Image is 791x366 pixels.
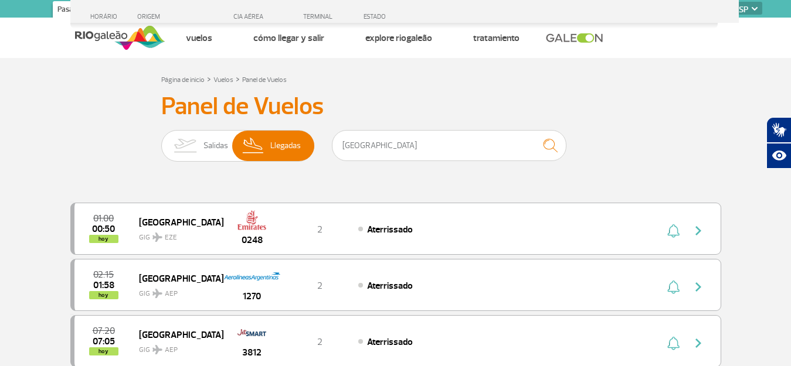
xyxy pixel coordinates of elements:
[165,232,177,243] span: EZE
[93,327,115,335] span: 2025-09-27 07:20:00
[165,345,178,355] span: AEP
[139,327,214,342] span: [GEOGRAPHIC_DATA]
[243,289,261,303] span: 1270
[667,280,680,294] img: sino-painel-voo.svg
[358,13,453,20] div: ESTADO
[691,280,705,294] img: seta-direita-painel-voo.svg
[317,224,322,235] span: 2
[236,131,271,161] img: slider-desembarque
[236,72,240,85] a: >
[139,226,214,243] span: GIG
[281,13,358,20] div: TERMINAL
[213,76,233,84] a: Vuelos
[89,291,118,299] span: hoy
[367,336,413,348] span: Aterrissado
[223,13,281,20] div: CIA AÉREA
[317,280,322,292] span: 2
[165,289,178,299] span: AEP
[766,117,791,143] button: Abrir tradutor de língua de sinais.
[139,214,214,230] span: [GEOGRAPHIC_DATA]
[152,289,162,298] img: destiny_airplane.svg
[667,336,680,350] img: sino-painel-voo.svg
[137,13,223,20] div: ORIGEM
[161,76,205,84] a: Página de inicio
[93,271,114,279] span: 2025-09-27 02:15:00
[167,131,203,161] img: slider-embarque
[161,92,630,121] h3: Panel de Vuelos
[93,214,114,223] span: 2025-09-27 01:00:00
[691,336,705,350] img: seta-direita-painel-voo.svg
[207,72,211,85] a: >
[766,143,791,169] button: Abrir recursos assistivos.
[242,346,262,360] span: 3812
[367,280,413,292] span: Aterrissado
[89,347,118,355] span: hoy
[270,131,301,161] span: Llegadas
[242,233,263,247] span: 0248
[242,76,287,84] a: Panel de Vuelos
[89,235,118,243] span: hoy
[766,117,791,169] div: Plugin de acessibilidade da Hand Talk.
[92,225,115,233] span: 2025-09-27 00:50:02
[203,131,228,161] span: Salidas
[317,336,322,348] span: 2
[691,224,705,238] img: seta-direita-painel-voo.svg
[332,130,566,161] input: Vuelo, ciudad o compañía aérea
[74,13,138,20] div: HORÁRIO
[93,281,114,289] span: 2025-09-27 01:58:48
[93,337,115,346] span: 2025-09-27 07:05:00
[152,232,162,242] img: destiny_airplane.svg
[139,338,214,355] span: GIG
[667,224,680,238] img: sino-painel-voo.svg
[186,32,212,44] a: Vuelos
[53,1,94,20] a: Pasajeros
[139,271,214,286] span: [GEOGRAPHIC_DATA]
[139,282,214,299] span: GIG
[473,32,520,44] a: Tratamiento
[253,32,324,44] a: Cómo llegar y salir
[365,32,432,44] a: Explore RIOgaleão
[367,224,413,235] span: Aterrissado
[152,345,162,354] img: destiny_airplane.svg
